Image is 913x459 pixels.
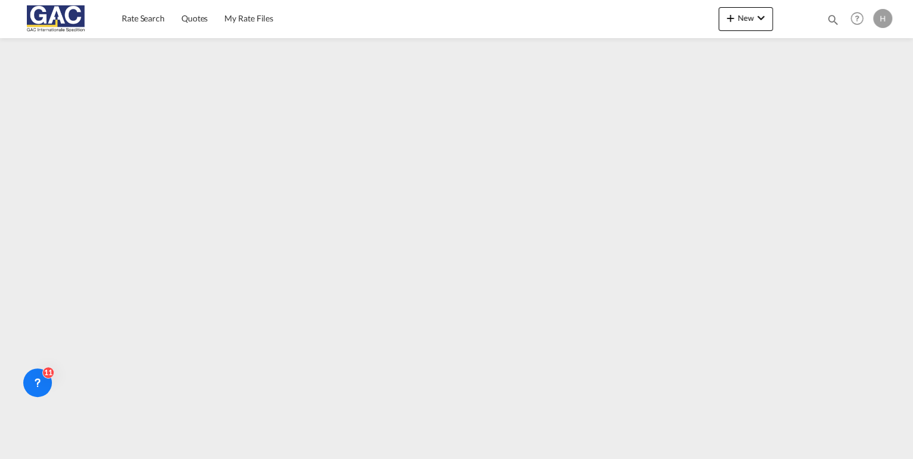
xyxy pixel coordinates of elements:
div: H [873,9,892,28]
div: Help [847,8,873,30]
md-icon: icon-plus 400-fg [723,11,738,25]
md-icon: icon-chevron-down [754,11,768,25]
span: Rate Search [122,13,165,23]
div: icon-magnify [826,13,840,31]
span: Help [847,8,867,29]
span: My Rate Files [224,13,273,23]
button: icon-plus 400-fgNewicon-chevron-down [718,7,773,31]
span: New [723,13,768,23]
md-icon: icon-magnify [826,13,840,26]
span: Quotes [181,13,208,23]
img: 9f305d00dc7b11eeb4548362177db9c3.png [18,5,98,32]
